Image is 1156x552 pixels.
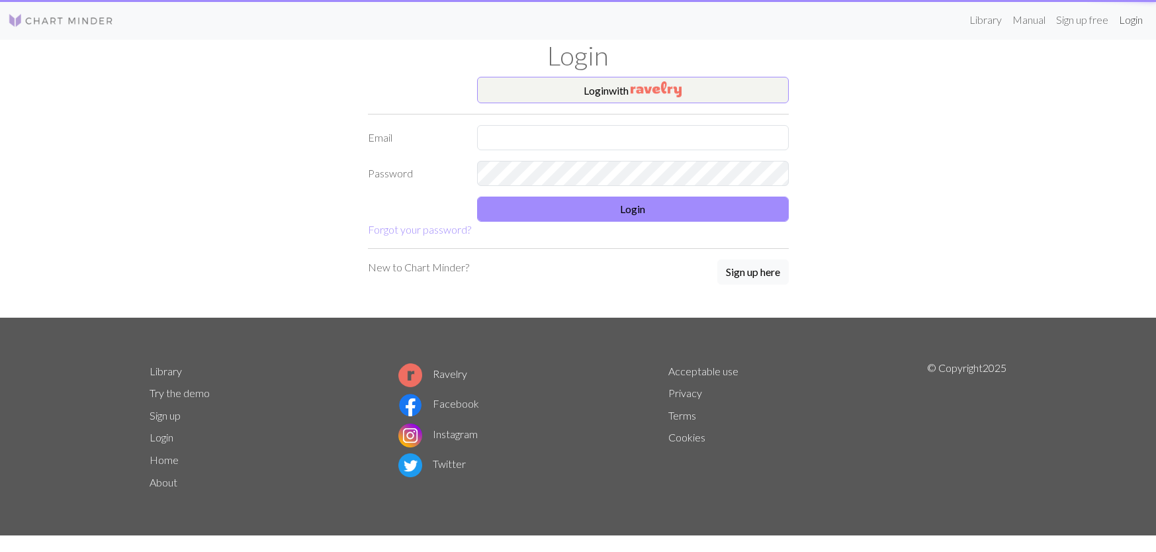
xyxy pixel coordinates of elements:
[717,259,789,286] a: Sign up here
[927,360,1006,494] p: © Copyright 2025
[150,453,179,466] a: Home
[1051,7,1114,33] a: Sign up free
[368,259,469,275] p: New to Chart Minder?
[477,77,789,103] button: Loginwith
[150,365,182,377] a: Library
[150,387,210,399] a: Try the demo
[668,387,702,399] a: Privacy
[150,431,173,443] a: Login
[668,431,705,443] a: Cookies
[150,476,177,488] a: About
[668,365,738,377] a: Acceptable use
[398,424,422,447] img: Instagram logo
[360,161,469,186] label: Password
[398,397,479,410] a: Facebook
[360,125,469,150] label: Email
[477,197,789,222] button: Login
[631,81,682,97] img: Ravelry
[398,393,422,417] img: Facebook logo
[142,40,1015,71] h1: Login
[717,259,789,285] button: Sign up here
[964,7,1007,33] a: Library
[398,363,422,387] img: Ravelry logo
[1114,7,1148,33] a: Login
[398,453,422,477] img: Twitter logo
[398,457,466,470] a: Twitter
[398,428,478,440] a: Instagram
[8,13,114,28] img: Logo
[1007,7,1051,33] a: Manual
[150,409,181,422] a: Sign up
[398,367,467,380] a: Ravelry
[368,223,471,236] a: Forgot your password?
[668,409,696,422] a: Terms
